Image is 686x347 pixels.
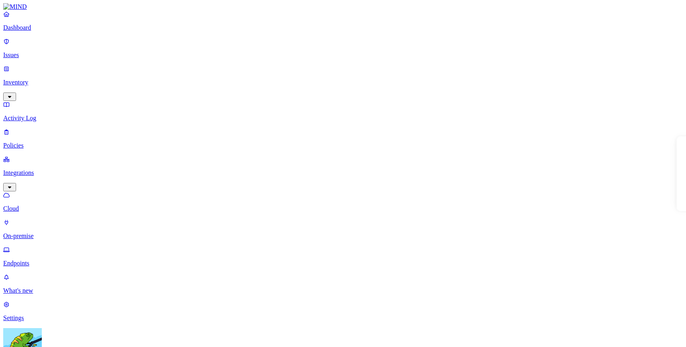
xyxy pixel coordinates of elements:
a: MIND [3,3,683,10]
p: Settings [3,314,683,322]
a: Activity Log [3,101,683,122]
a: On-premise [3,219,683,240]
p: Issues [3,51,683,59]
p: Policies [3,142,683,149]
p: Integrations [3,169,683,177]
p: Inventory [3,79,683,86]
p: Endpoints [3,260,683,267]
a: Dashboard [3,10,683,31]
a: Issues [3,38,683,59]
a: Integrations [3,156,683,190]
img: MIND [3,3,27,10]
p: Activity Log [3,115,683,122]
a: Endpoints [3,246,683,267]
p: What's new [3,287,683,294]
a: Cloud [3,191,683,212]
p: Dashboard [3,24,683,31]
p: On-premise [3,232,683,240]
a: Inventory [3,65,683,100]
a: Policies [3,128,683,149]
a: What's new [3,273,683,294]
p: Cloud [3,205,683,212]
a: Settings [3,301,683,322]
